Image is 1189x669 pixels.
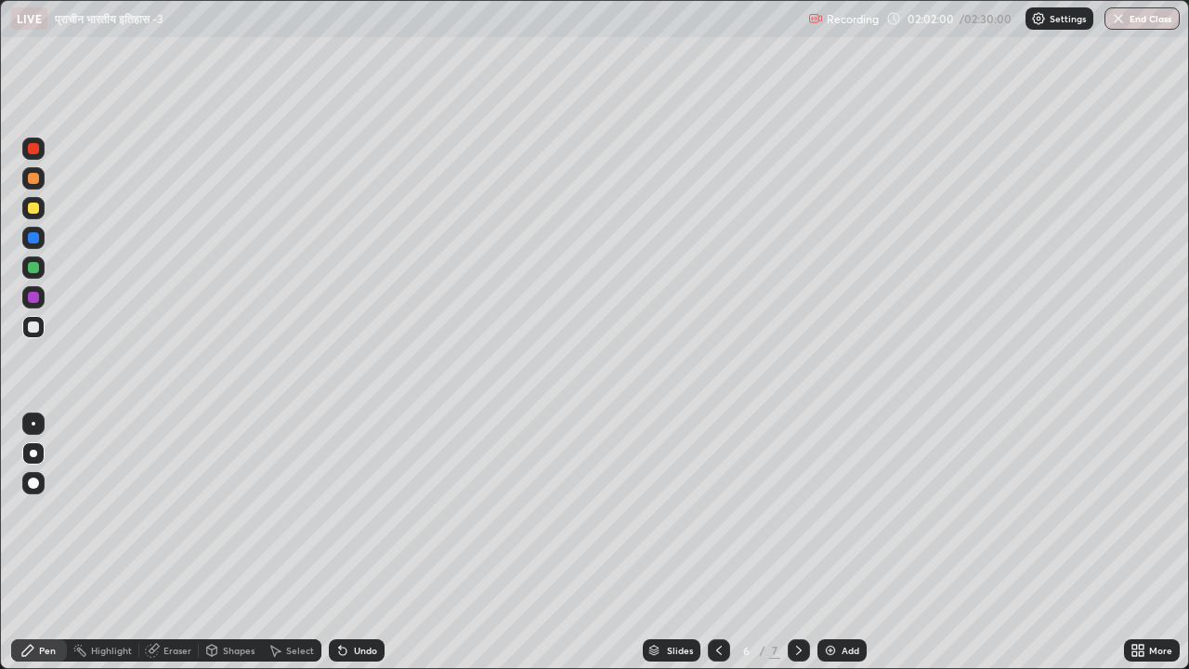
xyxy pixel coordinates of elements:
div: 6 [738,645,756,656]
div: 7 [769,642,780,659]
div: Eraser [163,646,191,655]
img: end-class-cross [1111,11,1126,26]
img: recording.375f2c34.svg [808,11,823,26]
div: Shapes [223,646,255,655]
p: प्राचीन भारतीय इतिहास -3 [55,11,163,26]
img: class-settings-icons [1031,11,1046,26]
div: More [1149,646,1172,655]
button: End Class [1104,7,1180,30]
p: Recording [827,12,879,26]
div: Highlight [91,646,132,655]
div: / [760,645,765,656]
div: Add [842,646,859,655]
div: Slides [667,646,693,655]
p: LIVE [17,11,42,26]
div: Undo [354,646,377,655]
p: Settings [1050,14,1086,23]
div: Select [286,646,314,655]
img: add-slide-button [823,643,838,658]
div: Pen [39,646,56,655]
